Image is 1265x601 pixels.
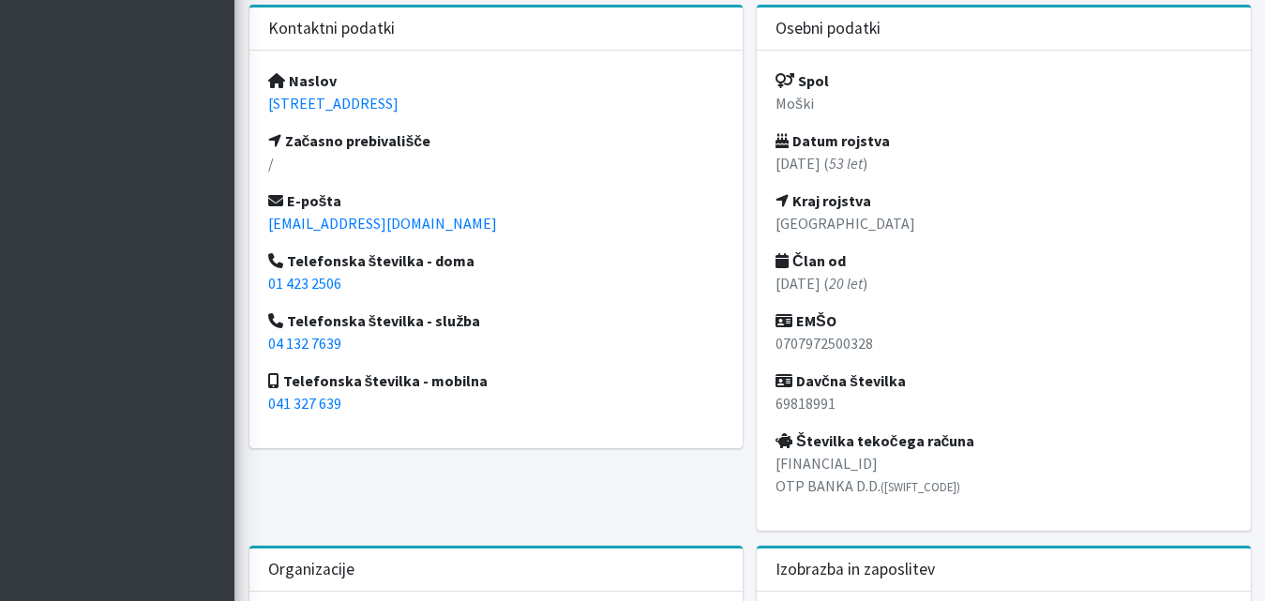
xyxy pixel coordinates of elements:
p: [DATE] ( ) [776,152,1232,174]
em: 53 let [829,154,863,173]
h3: Kontaktni podatki [268,19,395,38]
a: 041 327 639 [268,394,341,413]
strong: Član od [776,251,846,270]
strong: Datum rojstva [776,131,890,150]
p: 0707972500328 [776,332,1232,354]
a: 04 132 7639 [268,334,341,353]
strong: EMŠO [776,311,836,330]
strong: Začasno prebivališče [268,131,431,150]
strong: E-pošta [268,191,342,210]
em: 20 let [829,274,863,293]
strong: Telefonska številka - služba [268,311,481,330]
strong: Kraj rojstva [776,191,871,210]
h3: Organizacije [268,560,354,579]
h3: Osebni podatki [776,19,881,38]
strong: Telefonska številka - doma [268,251,475,270]
p: [GEOGRAPHIC_DATA] [776,212,1232,234]
a: 01 423 2506 [268,274,341,293]
p: 69818991 [776,392,1232,414]
p: Moški [776,92,1232,114]
small: ([SWIFT_CODE]) [881,479,960,494]
strong: Davčna številka [776,371,906,390]
strong: Številka tekočega računa [776,431,974,450]
a: [STREET_ADDRESS] [268,94,399,113]
p: / [268,152,725,174]
p: [DATE] ( ) [776,272,1232,294]
p: [FINANCIAL_ID] OTP BANKA D.D. [776,452,1232,497]
strong: Spol [776,71,829,90]
strong: Telefonska številka - mobilna [268,371,489,390]
h3: Izobrazba in zaposlitev [776,560,935,579]
a: [EMAIL_ADDRESS][DOMAIN_NAME] [268,214,497,233]
strong: Naslov [268,71,337,90]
